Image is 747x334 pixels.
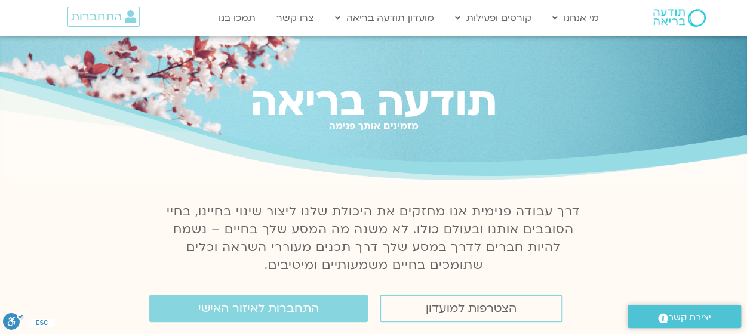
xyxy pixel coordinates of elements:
span: יצירת קשר [668,310,711,326]
a: הצטרפות למועדון [380,295,562,322]
a: התחברות [67,7,140,27]
a: מי אנחנו [546,7,605,29]
img: תודעה בריאה [653,9,706,27]
a: תמכו בנו [213,7,262,29]
span: התחברות [71,10,122,23]
a: מועדון תודעה בריאה [329,7,440,29]
p: דרך עבודה פנימית אנו מחזקים את היכולת שלנו ליצור שינוי בחיינו, בחיי הסובבים אותנו ובעולם כולו. לא... [160,203,588,274]
a: התחברות לאיזור האישי [149,295,368,322]
a: צרו קשר [270,7,320,29]
span: הצטרפות למועדון [426,302,517,315]
a: קורסים ופעילות [449,7,537,29]
a: יצירת קשר [628,305,741,328]
span: התחברות לאיזור האישי [198,302,319,315]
